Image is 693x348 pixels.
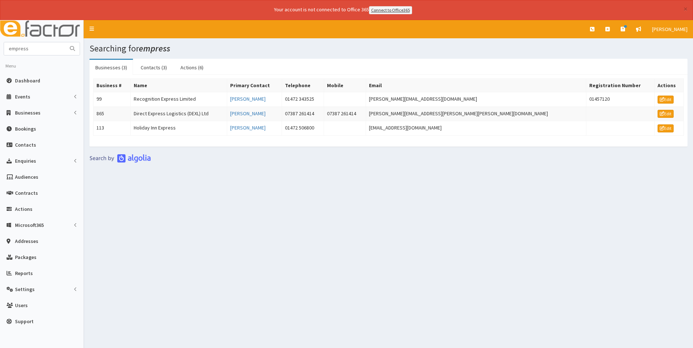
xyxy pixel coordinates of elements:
[131,107,227,121] td: Direct Express Logistics (DEXL) Ltd
[658,110,674,118] a: Edit
[324,78,366,92] th: Mobile
[4,42,65,55] input: Search...
[131,92,227,107] td: Recognition Express Limited
[129,6,557,14] div: Your account is not connected to Office 365
[175,60,209,75] a: Actions (6)
[135,60,173,75] a: Contacts (3)
[15,270,33,277] span: Reports
[94,121,131,136] td: 113
[131,121,227,136] td: Holiday Inn Express
[230,124,266,131] a: [PERSON_NAME]
[90,154,151,163] img: search-by-algolia-light-background.png
[15,142,36,148] span: Contacts
[94,107,131,121] td: 865
[15,109,41,116] span: Businesses
[586,78,655,92] th: Registration Number
[15,93,30,100] span: Events
[94,92,131,107] td: 99
[90,60,133,75] a: Businesses (3)
[230,110,266,117] a: [PERSON_NAME]
[15,222,44,228] span: Microsoft365
[15,125,36,132] span: Bookings
[282,107,324,121] td: 07387 261414
[652,26,688,32] span: [PERSON_NAME]
[227,78,282,92] th: Primary Contact
[366,107,586,121] td: [PERSON_NAME][EMAIL_ADDRESS][PERSON_NAME][PERSON_NAME][DOMAIN_NAME]
[90,44,688,53] h1: Searching for
[586,92,655,107] td: 01457120
[282,121,324,136] td: 01472 506800
[658,96,674,104] a: Edit
[282,78,324,92] th: Telephone
[15,206,33,212] span: Actions
[369,6,412,14] a: Connect to Office365
[131,78,227,92] th: Name
[655,78,684,92] th: Actions
[684,5,688,13] button: ×
[647,20,693,38] a: [PERSON_NAME]
[324,107,366,121] td: 07387 261414
[15,238,38,244] span: Addresses
[15,286,35,293] span: Settings
[282,92,324,107] td: 01472 343525
[15,318,34,325] span: Support
[658,124,674,132] a: Edit
[366,121,586,136] td: [EMAIL_ADDRESS][DOMAIN_NAME]
[15,174,38,180] span: Audiences
[139,43,170,54] i: empress
[230,96,266,102] a: [PERSON_NAME]
[15,158,36,164] span: Enquiries
[15,77,40,84] span: Dashboard
[94,78,131,92] th: Business #
[366,92,586,107] td: [PERSON_NAME][EMAIL_ADDRESS][DOMAIN_NAME]
[15,302,28,309] span: Users
[15,190,38,196] span: Contracts
[366,78,586,92] th: Email
[15,254,37,260] span: Packages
